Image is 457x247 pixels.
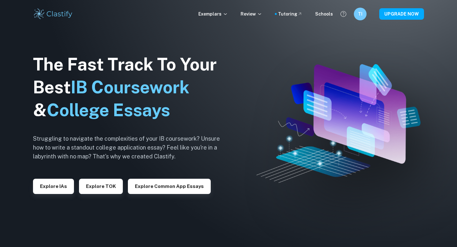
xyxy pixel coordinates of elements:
[33,134,230,161] h6: Struggling to navigate the complexities of your IB coursework? Unsure how to write a standout col...
[315,10,333,17] a: Schools
[357,10,364,17] h6: TI
[33,8,73,20] img: Clastify logo
[33,53,230,122] h1: The Fast Track To Your Best &
[338,9,349,19] button: Help and Feedback
[33,183,74,189] a: Explore IAs
[128,179,211,194] button: Explore Common App essays
[241,10,262,17] p: Review
[354,8,367,20] button: TI
[379,8,424,20] button: UPGRADE NOW
[128,183,211,189] a: Explore Common App essays
[33,179,74,194] button: Explore IAs
[198,10,228,17] p: Exemplars
[79,183,123,189] a: Explore TOK
[71,77,189,97] span: IB Coursework
[278,10,302,17] a: Tutoring
[79,179,123,194] button: Explore TOK
[256,64,421,183] img: Clastify hero
[47,100,170,120] span: College Essays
